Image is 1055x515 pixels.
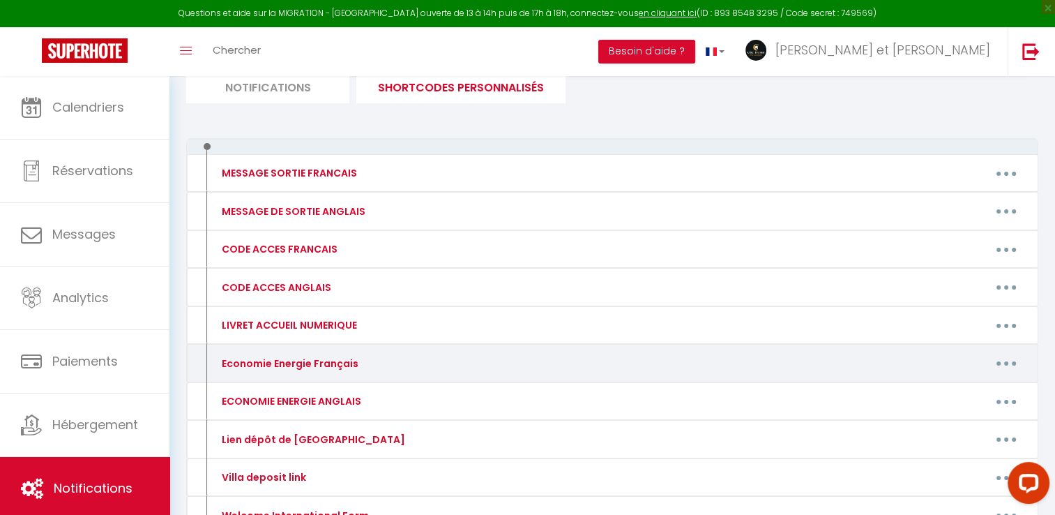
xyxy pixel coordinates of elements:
span: Analytics [52,289,109,306]
a: ... [PERSON_NAME] et [PERSON_NAME] [735,27,1008,76]
div: Economie Energie Français [218,356,358,371]
span: Calendriers [52,98,124,116]
div: ECONOMIE ENERGIE ANGLAIS [218,394,361,409]
span: Hébergement [52,416,138,433]
span: [PERSON_NAME] et [PERSON_NAME] [775,41,990,59]
div: CODE ACCES ANGLAIS [218,280,331,295]
span: Réservations [52,162,133,179]
div: CODE ACCES FRANCAIS [218,241,337,257]
span: Paiements [52,352,118,370]
span: Notifications [54,479,132,497]
span: Chercher [213,43,261,57]
img: Super Booking [42,38,128,63]
div: Villa deposit link [218,470,306,485]
iframe: LiveChat chat widget [996,456,1055,515]
div: MESSAGE SORTIE FRANCAIS [218,165,357,181]
span: Messages [52,225,116,243]
li: SHORTCODES PERSONNALISÉS [356,69,566,103]
a: Chercher [202,27,271,76]
img: ... [745,40,766,61]
div: Lien dépôt de [GEOGRAPHIC_DATA] [218,432,405,447]
div: LIVRET ACCUEIL NUMERIQUE [218,318,357,333]
a: en cliquant ici [639,7,697,19]
button: Besoin d'aide ? [598,40,695,64]
li: Notifications [186,69,349,103]
div: MESSAGE DE SORTIE ANGLAIS [218,204,365,219]
img: logout [1022,43,1040,60]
